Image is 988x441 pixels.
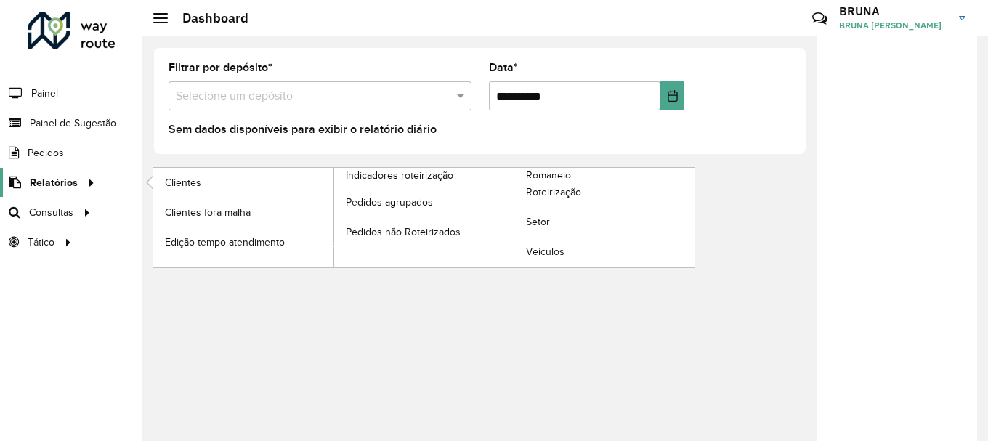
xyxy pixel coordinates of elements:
[660,81,684,110] button: Choose Date
[334,187,514,217] a: Pedidos agrupados
[169,121,437,138] label: Sem dados disponíveis para exibir o relatório diário
[489,59,518,76] label: Data
[526,244,564,259] span: Veículos
[29,205,73,220] span: Consultas
[165,175,201,190] span: Clientes
[334,217,514,246] a: Pedidos não Roteirizados
[526,214,550,230] span: Setor
[804,3,835,34] a: Contato Rápido
[169,59,272,76] label: Filtrar por depósito
[346,168,453,183] span: Indicadores roteirização
[165,205,251,220] span: Clientes fora malha
[153,198,333,227] a: Clientes fora malha
[346,195,433,210] span: Pedidos agrupados
[346,224,461,240] span: Pedidos não Roteirizados
[30,116,116,131] span: Painel de Sugestão
[334,168,695,267] a: Romaneio
[514,208,695,237] a: Setor
[153,168,514,267] a: Indicadores roteirização
[153,227,333,256] a: Edição tempo atendimento
[28,235,54,250] span: Tático
[30,175,78,190] span: Relatórios
[168,10,248,26] h2: Dashboard
[526,185,581,200] span: Roteirização
[839,19,948,32] span: BRUNA [PERSON_NAME]
[514,178,695,207] a: Roteirização
[28,145,64,161] span: Pedidos
[526,168,571,183] span: Romaneio
[514,238,695,267] a: Veículos
[839,4,948,18] h3: BRUNA
[153,168,333,197] a: Clientes
[31,86,58,101] span: Painel
[165,235,285,250] span: Edição tempo atendimento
